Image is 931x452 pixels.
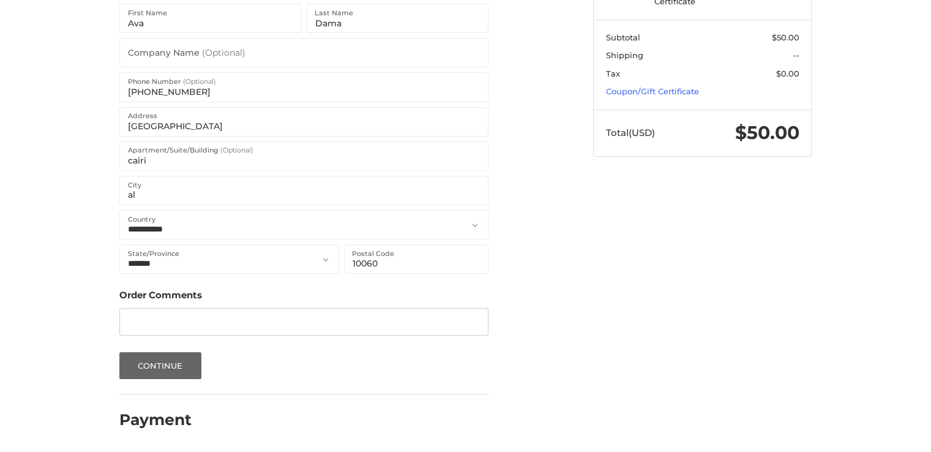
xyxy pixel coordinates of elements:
[202,47,245,58] small: (Optional)
[606,86,699,96] a: Coupon/Gift Certificate
[128,6,167,20] label: First Name
[128,38,245,68] label: Company Name
[119,352,201,379] button: Continue
[793,50,799,60] span: --
[183,77,216,86] small: (Optional)
[128,247,179,260] label: State/Province
[315,6,353,20] label: Last Name
[606,127,655,138] span: Total (USD)
[128,143,253,157] label: Apartment/Suite/Building
[119,410,192,429] h2: Payment
[772,32,799,42] span: $50.00
[606,32,640,42] span: Subtotal
[128,109,157,122] label: Address
[352,247,394,260] label: Postal Code
[220,146,253,154] small: (Optional)
[606,50,643,60] span: Shipping
[128,75,216,88] label: Phone Number
[128,178,141,192] label: City
[735,121,799,144] span: $50.00
[606,69,620,78] span: Tax
[119,288,202,308] legend: Order Comments
[128,213,155,226] label: Country
[776,69,799,78] span: $0.00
